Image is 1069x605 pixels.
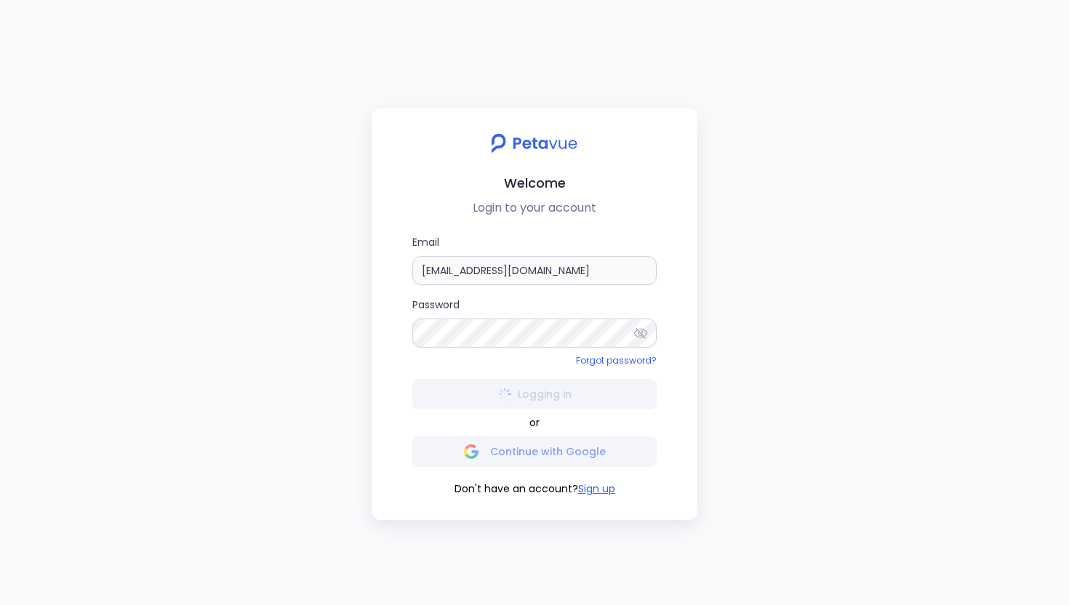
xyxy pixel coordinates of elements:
[529,415,540,430] span: or
[412,318,657,348] input: Password
[383,172,686,193] h2: Welcome
[481,126,587,161] img: petavue logo
[412,234,657,285] label: Email
[576,354,657,366] a: Forgot password?
[455,481,578,497] span: Don't have an account?
[412,256,657,285] input: Email
[412,297,657,348] label: Password
[578,481,615,497] button: Sign up
[383,199,686,217] p: Login to your account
